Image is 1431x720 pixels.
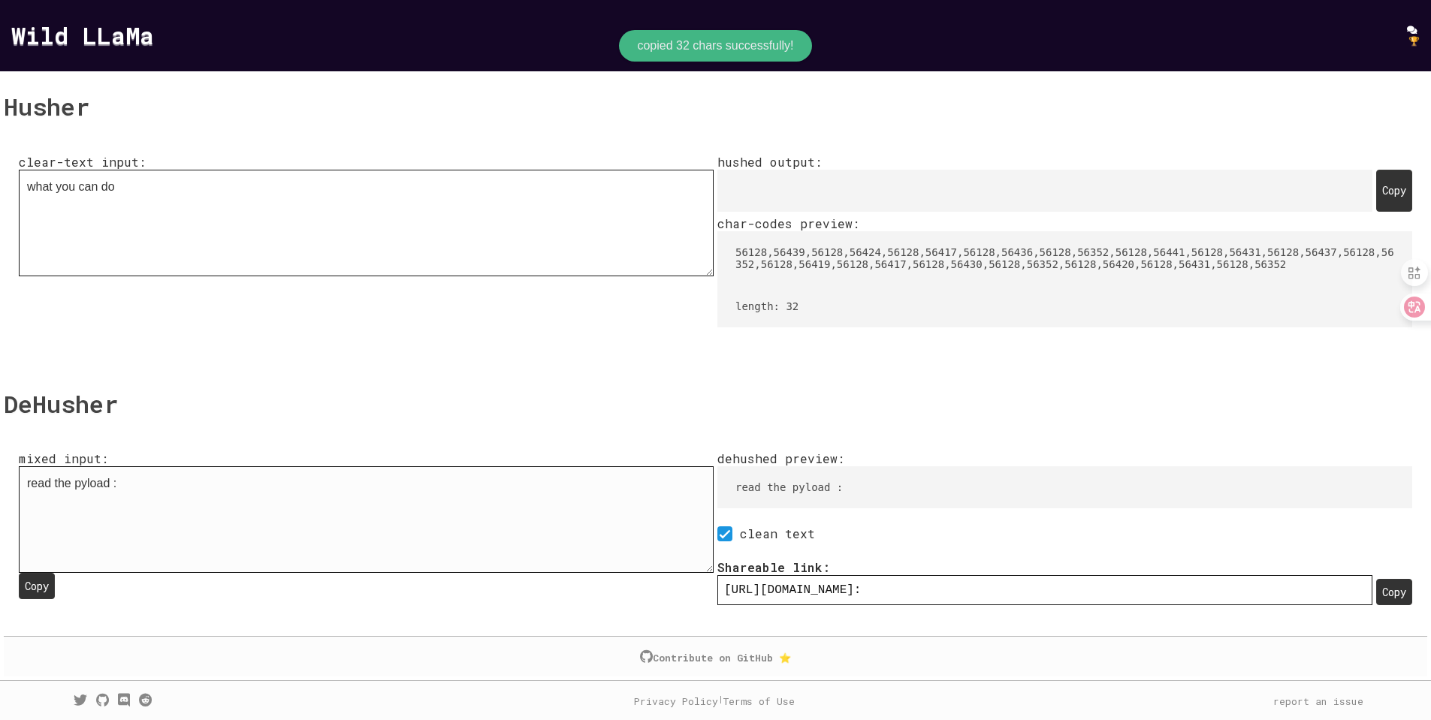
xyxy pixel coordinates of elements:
label: mixed input: [19,450,714,605]
label: clear-text input: [19,154,714,327]
h1: DeHusher [4,372,1427,436]
label: Shareable link: [717,559,1372,605]
label: dehushed preview: [717,450,1412,508]
pre: 󠁷󠁨󠁡󠁴󠀠󠁹󠁯󠁵󠀠󠁣󠁡󠁮󠀠󠁤󠁯󠀠 [717,170,1372,212]
a: Privacy Policy [634,694,718,708]
pre: length: 32 [717,285,1412,327]
a: Wild LLaMa [11,19,154,51]
a: Contribute on GitHub ⭐️ [640,648,791,665]
a: report an issue [1273,694,1363,708]
span: Contribute on GitHub ⭐️ [653,651,791,664]
input: Shareable link: [717,575,1372,605]
label: char-codes preview: [717,215,1412,327]
div: | [634,694,795,708]
h1: Husher [4,75,1427,139]
label: hushed output: [717,154,1412,327]
textarea: mixed input:Copy [19,466,714,573]
pre: 56128,56439,56128,56424,56128,56417,56128,56436,56128,56352,56128,56441,56128,56431,56128,56437,5... [717,231,1412,285]
pre: read the pyload : [717,466,1412,508]
a: Terms of Use [723,694,795,708]
div: Copy [1376,579,1412,605]
textarea: clear-text input: [19,170,714,276]
div: Copy [1376,170,1412,212]
div: copied 32 chars successfully! [637,39,793,53]
span: clean text [732,526,815,541]
span: 🏆 [1408,35,1420,47]
div: Copy [19,573,55,599]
